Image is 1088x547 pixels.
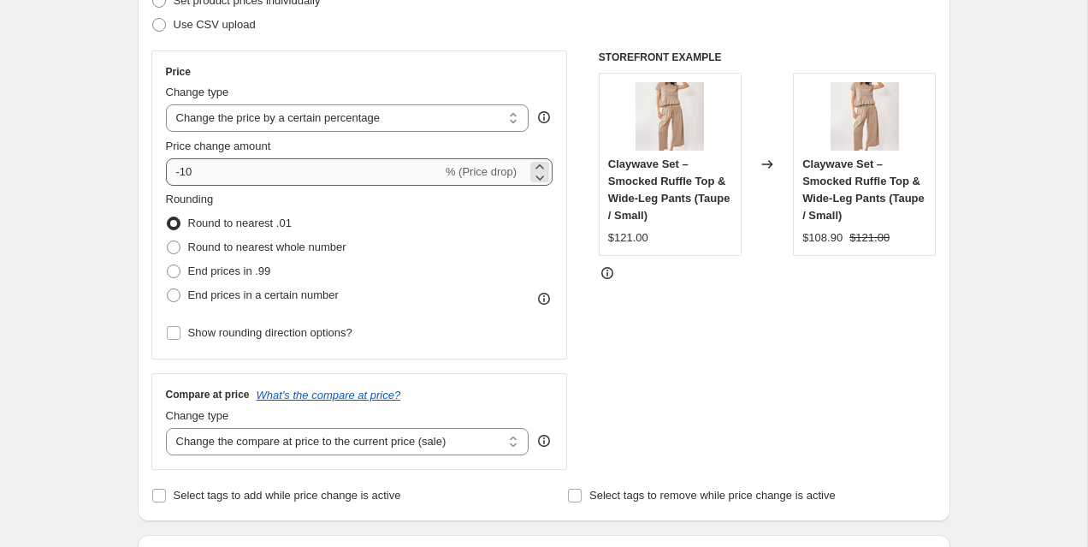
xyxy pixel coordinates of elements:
[599,51,937,64] h6: STOREFRONT EXAMPLE
[174,489,401,502] span: Select tags to add while price change is active
[831,82,899,151] img: DETP40227_8_3_80x.jpg
[636,82,704,151] img: DETP40227_8_3_80x.jpg
[188,265,271,277] span: End prices in .99
[166,193,214,205] span: Rounding
[849,229,890,247] strike: $121.00
[166,86,229,98] span: Change type
[188,217,292,229] span: Round to nearest .01
[535,109,553,126] div: help
[257,389,401,401] button: What's the compare at price?
[446,165,517,178] span: % (Price drop)
[589,489,836,502] span: Select tags to remove while price change is active
[166,158,442,186] input: -15
[535,432,553,449] div: help
[188,288,339,301] span: End prices in a certain number
[166,65,191,79] h3: Price
[802,158,925,222] span: Claywave Set – Smocked Ruffle Top & Wide-Leg Pants (Taupe / Small)
[188,241,346,253] span: Round to nearest whole number
[166,140,271,152] span: Price change amount
[166,409,229,422] span: Change type
[608,158,730,222] span: Claywave Set – Smocked Ruffle Top & Wide-Leg Pants (Taupe / Small)
[802,229,843,247] div: $108.90
[188,326,352,339] span: Show rounding direction options?
[166,388,250,401] h3: Compare at price
[174,18,256,31] span: Use CSV upload
[608,229,648,247] div: $121.00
